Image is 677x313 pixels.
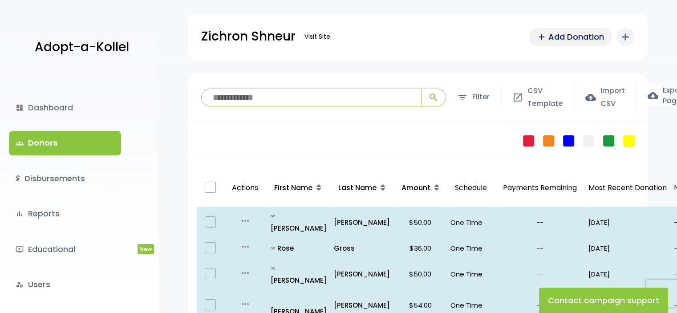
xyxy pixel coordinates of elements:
span: Amount [401,183,430,193]
i: more_horiz [240,299,251,309]
p: One Time [450,268,491,280]
a: bar_chartReports [9,202,121,226]
p: $50.00 [397,268,443,280]
span: CSV Template [527,85,563,110]
i: $ [16,172,20,185]
span: First Name [274,183,312,193]
button: search [421,89,446,106]
p: Zichron Shneur [201,25,296,48]
p: [PERSON_NAME] [271,262,327,286]
span: groups [16,139,24,147]
a: Visit Site [300,28,335,45]
span: open_in_new [512,92,523,103]
p: $54.00 [397,299,443,311]
p: One Time [450,242,491,254]
i: more_horiz [240,268,251,278]
p: Most Recent Donation [588,182,667,195]
i: ondemand_video [16,245,24,253]
i: manage_accounts [16,280,24,289]
span: Last Name [338,183,377,193]
a: all_inclusive[PERSON_NAME] [271,262,327,286]
a: [PERSON_NAME] [334,216,390,228]
p: -- [499,268,581,280]
a: Gross [334,242,390,254]
a: manage_accountsUsers [9,272,121,297]
p: [DATE] [588,242,667,254]
i: dashboard [16,104,24,112]
span: cloud_upload [585,92,596,103]
p: Adopt-a-Kollel [35,36,129,58]
p: $36.00 [397,242,443,254]
button: Contact campaign support [539,288,668,313]
p: $50.00 [397,216,443,228]
span: add [537,32,547,42]
a: Adopt-a-Kollel [30,26,129,69]
p: Schedule [450,173,491,203]
i: all_inclusive [271,266,277,271]
p: Payments Remaining [499,173,581,203]
p: -- [499,216,581,228]
i: bar_chart [16,210,24,218]
span: Import CSV [600,85,625,110]
p: [DATE] [588,268,667,280]
span: Filter [472,91,490,104]
a: [PERSON_NAME] [334,268,390,280]
p: One Time [450,216,491,228]
a: addAdd Donation [529,28,612,46]
i: more_horiz [240,241,251,252]
p: One Time [450,299,491,311]
p: -- [499,242,581,254]
span: cloud_download [648,90,658,101]
span: Add Donation [548,31,604,43]
button: add [616,28,634,46]
i: more_horiz [240,215,251,226]
a: groupsDonors [9,131,121,155]
span: search [428,92,439,103]
p: Actions [227,173,263,203]
a: dashboardDashboard [9,96,121,120]
span: New [138,244,154,254]
p: Rose [271,242,327,254]
a: all_inclusive[PERSON_NAME] [271,210,327,234]
p: -- [499,299,581,311]
a: $Disbursements [9,167,121,191]
a: [PERSON_NAME] [334,299,390,311]
a: all_inclusiveRose [271,242,327,254]
span: filter_list [457,92,468,103]
i: all_inclusive [271,214,277,219]
p: [DATE] [588,216,667,228]
i: all_inclusive [271,246,277,251]
p: [PERSON_NAME] [271,210,327,234]
i: add [620,32,631,42]
a: ondemand_videoEducationalNew [9,237,121,261]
